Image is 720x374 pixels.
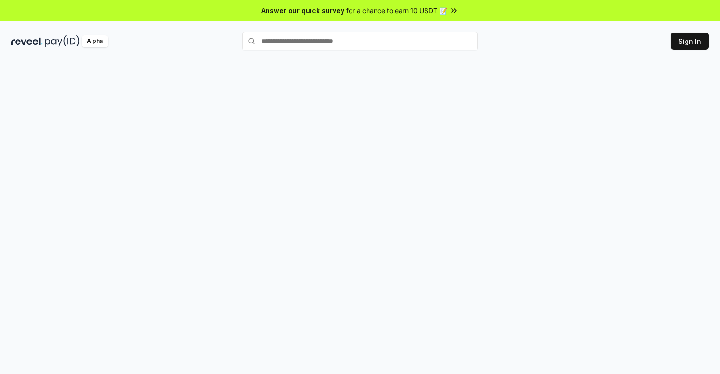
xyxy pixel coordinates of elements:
[82,35,108,47] div: Alpha
[346,6,447,16] span: for a chance to earn 10 USDT 📝
[11,35,43,47] img: reveel_dark
[45,35,80,47] img: pay_id
[261,6,344,16] span: Answer our quick survey
[671,33,709,50] button: Sign In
